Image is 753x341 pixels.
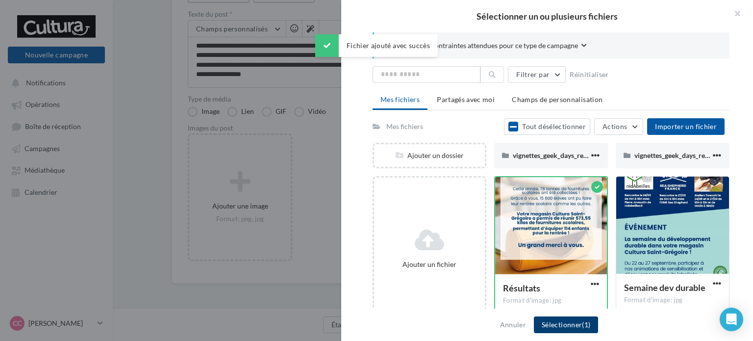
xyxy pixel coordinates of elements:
[720,308,743,331] div: Open Intercom Messenger
[624,282,705,293] span: Semaine dev durable
[390,41,578,51] span: Consulter les contraintes attendues pour ce type de campagne
[513,151,658,159] span: vignettes_geek_days_rennes_02_2025__venir (1)
[386,122,423,131] div: Mes fichiers
[508,66,566,83] button: Filtrer par
[655,122,717,131] span: Importer un fichier
[378,260,481,269] div: Ajouter un fichier
[602,122,627,131] span: Actions
[503,296,599,305] div: Format d'image: jpg
[374,151,485,160] div: Ajouter un dossier
[512,95,602,104] span: Champs de personnalisation
[380,95,420,104] span: Mes fichiers
[624,296,721,305] div: Format d'image: jpg
[566,69,613,80] button: Réinitialiser
[437,95,495,104] span: Partagés avec moi
[534,316,598,333] button: Sélectionner(1)
[315,34,438,57] div: Fichier ajouté avec succès
[504,118,590,135] button: Tout désélectionner
[503,283,540,293] span: Résultats
[582,320,590,329] span: (1)
[357,12,737,21] h2: Sélectionner un ou plusieurs fichiers
[647,118,725,135] button: Importer un fichier
[496,319,530,331] button: Annuler
[390,40,587,52] button: Consulter les contraintes attendues pour ce type de campagne
[594,118,643,135] button: Actions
